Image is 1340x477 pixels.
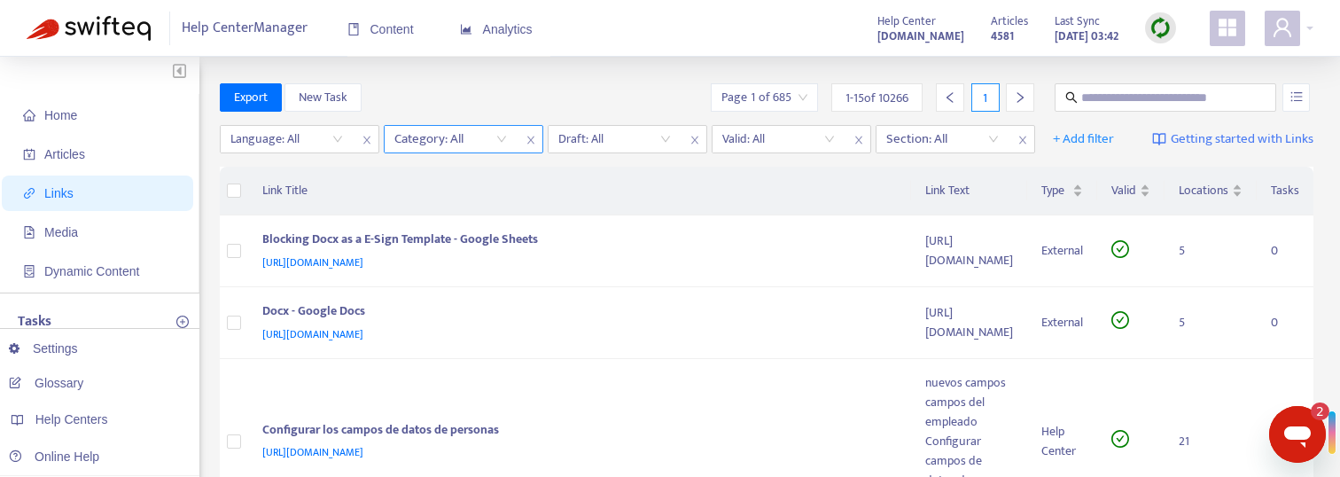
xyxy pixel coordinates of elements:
[1294,403,1329,420] iframe: Number of unread messages
[1065,91,1078,104] span: search
[1257,215,1313,287] td: 0
[1179,181,1228,200] span: Locations
[1165,287,1257,359] td: 5
[1290,90,1303,103] span: unordered-list
[347,23,360,35] span: book
[1011,129,1034,151] span: close
[925,393,1013,432] div: campos del empleado
[1014,91,1026,104] span: right
[1040,125,1127,153] button: + Add filter
[1217,17,1238,38] span: appstore
[1269,406,1326,463] iframe: Button to launch messaging window, 2 unread messages
[355,129,378,151] span: close
[1041,422,1083,461] div: Help Center
[911,167,1027,215] th: Link Text
[23,187,35,199] span: link
[1111,181,1136,200] span: Valid
[1149,17,1172,39] img: sync.dc5367851b00ba804db3.png
[1053,129,1114,150] span: + Add filter
[845,89,908,107] span: 1 - 15 of 10266
[262,420,891,443] div: Configurar los campos de datos de personas
[347,22,414,36] span: Content
[877,12,936,31] span: Help Center
[991,12,1028,31] span: Articles
[27,16,151,41] img: Swifteq
[23,226,35,238] span: file-image
[1257,287,1313,359] td: 0
[23,109,35,121] span: home
[460,22,533,36] span: Analytics
[9,341,78,356] a: Settings
[23,148,35,160] span: account-book
[1111,311,1129,329] span: check-circle
[262,325,363,343] span: [URL][DOMAIN_NAME]
[683,129,706,151] span: close
[44,225,78,239] span: Media
[44,147,85,161] span: Articles
[1165,215,1257,287] td: 5
[925,231,1013,270] div: [URL][DOMAIN_NAME]
[1282,83,1310,112] button: unordered-list
[1111,240,1129,258] span: check-circle
[925,373,1013,393] div: nuevos campos
[1257,167,1313,215] th: Tasks
[176,316,189,328] span: plus-circle
[23,265,35,278] span: container
[262,230,891,253] div: Blocking Docx as a E-Sign Template - Google Sheets
[519,129,542,151] span: close
[234,88,268,107] span: Export
[1272,17,1293,38] span: user
[1027,167,1097,215] th: Type
[9,376,83,390] a: Glossary
[299,88,347,107] span: New Task
[1171,129,1313,150] span: Getting started with Links
[18,311,51,332] p: Tasks
[1165,167,1257,215] th: Locations
[9,450,99,464] a: Online Help
[1152,125,1313,153] a: Getting started with Links
[1152,132,1166,146] img: image-link
[877,27,964,46] strong: [DOMAIN_NAME]
[1041,313,1083,332] div: External
[1097,167,1165,215] th: Valid
[284,83,362,112] button: New Task
[877,26,964,46] a: [DOMAIN_NAME]
[262,301,891,325] div: Docx - Google Docs
[220,83,282,112] button: Export
[1111,430,1129,448] span: check-circle
[944,91,956,104] span: left
[182,12,308,45] span: Help Center Manager
[1055,12,1100,31] span: Last Sync
[262,443,363,461] span: [URL][DOMAIN_NAME]
[44,108,77,122] span: Home
[35,412,108,426] span: Help Centers
[44,264,139,278] span: Dynamic Content
[991,27,1014,46] strong: 4581
[44,186,74,200] span: Links
[460,23,472,35] span: area-chart
[1041,241,1083,261] div: External
[925,303,1013,342] div: [URL][DOMAIN_NAME]
[971,83,1000,112] div: 1
[262,254,363,271] span: [URL][DOMAIN_NAME]
[847,129,870,151] span: close
[1055,27,1118,46] strong: [DATE] 03:42
[248,167,912,215] th: Link Title
[1041,181,1069,200] span: Type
